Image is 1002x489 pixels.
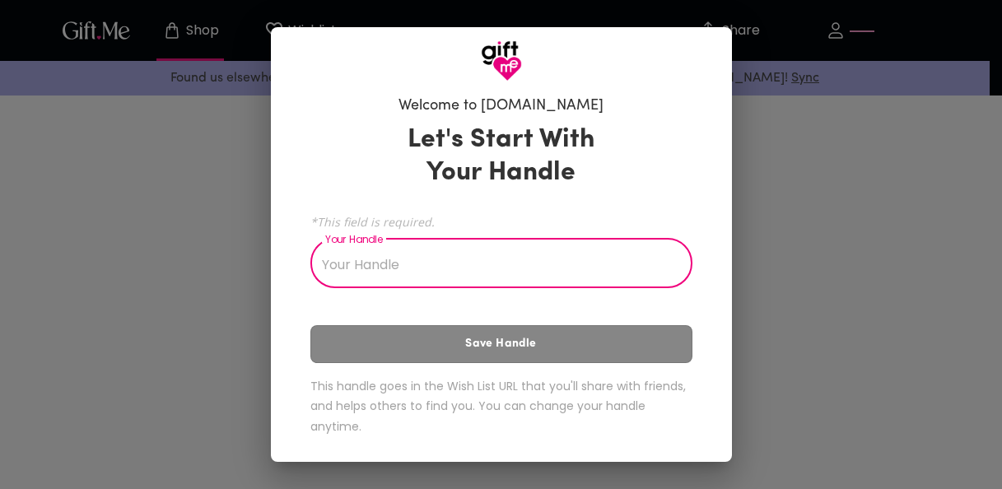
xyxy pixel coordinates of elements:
h6: This handle goes in the Wish List URL that you'll share with friends, and helps others to find yo... [310,376,692,437]
img: GiftMe Logo [481,40,522,81]
h3: Let's Start With Your Handle [387,123,616,189]
h6: Welcome to [DOMAIN_NAME] [398,96,604,116]
span: *This field is required. [310,214,692,230]
input: Your Handle [310,242,674,288]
